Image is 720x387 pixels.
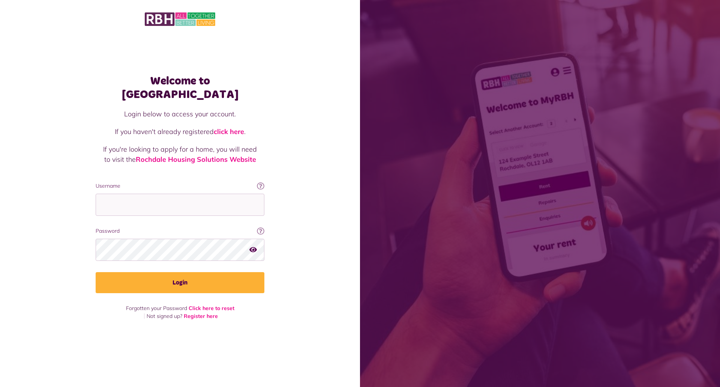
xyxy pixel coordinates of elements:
[103,109,257,119] p: Login below to access your account.
[147,313,182,319] span: Not signed up?
[145,11,215,27] img: MyRBH
[189,305,234,312] a: Click here to reset
[126,305,187,312] span: Forgotten your Password
[96,272,264,293] button: Login
[103,126,257,137] p: If you haven't already registered .
[184,313,218,319] a: Register here
[136,155,256,164] a: Rochdale Housing Solutions Website
[214,127,244,136] a: click here
[96,74,264,101] h1: Welcome to [GEOGRAPHIC_DATA]
[96,227,264,235] label: Password
[96,182,264,190] label: Username
[103,144,257,164] p: If you're looking to apply for a home, you will need to visit the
